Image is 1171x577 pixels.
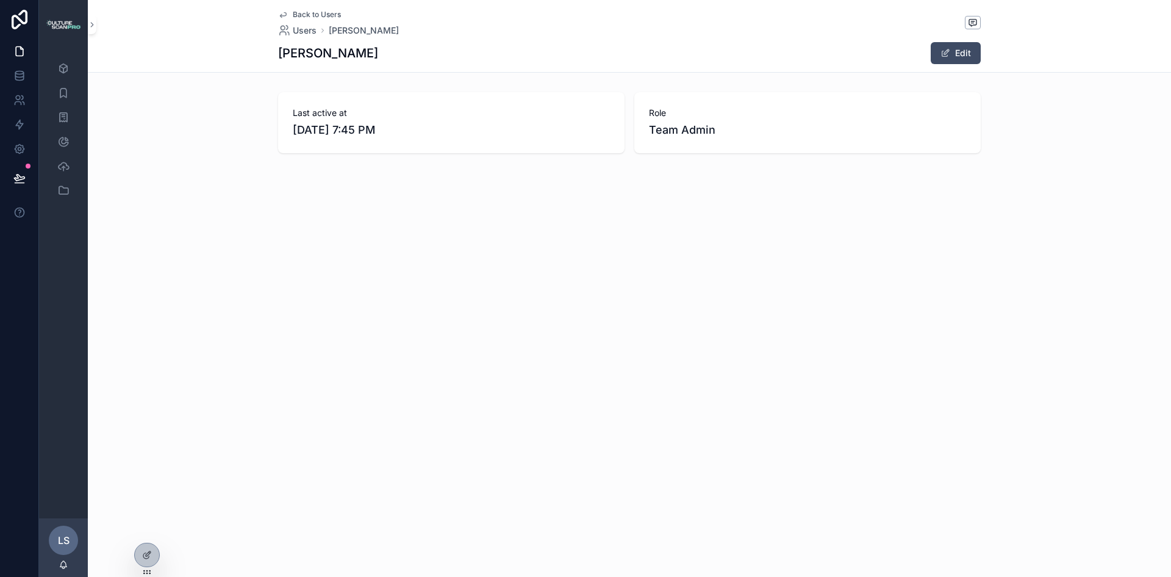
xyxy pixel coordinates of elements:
[293,10,341,20] span: Back to Users
[39,49,88,217] div: scrollable content
[278,10,341,20] a: Back to Users
[329,24,399,37] a: [PERSON_NAME]
[46,20,81,29] img: App logo
[278,45,378,62] h1: [PERSON_NAME]
[293,24,317,37] span: Users
[649,107,966,119] span: Role
[278,24,317,37] a: Users
[649,122,715,139] span: Team Admin
[58,533,70,548] span: LS
[293,107,610,119] span: Last active at
[293,122,610,139] span: [DATE] 7:45 PM
[931,42,981,64] button: Edit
